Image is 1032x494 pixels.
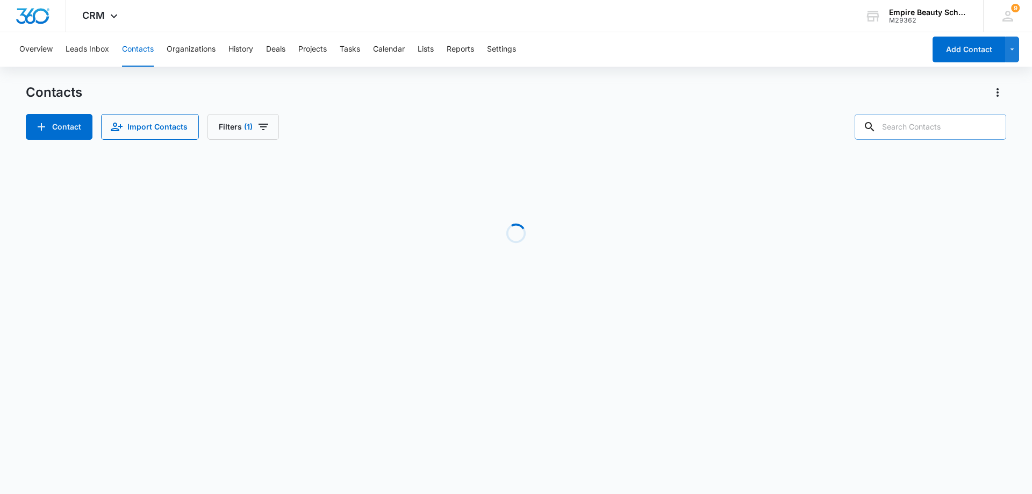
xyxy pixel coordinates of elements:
button: Settings [487,32,516,67]
button: Leads Inbox [66,32,109,67]
span: 9 [1011,4,1020,12]
div: account name [889,8,967,17]
button: Calendar [373,32,405,67]
button: Overview [19,32,53,67]
button: Projects [298,32,327,67]
button: Organizations [167,32,216,67]
button: Add Contact [933,37,1005,62]
h1: Contacts [26,84,82,101]
button: Contacts [122,32,154,67]
span: CRM [82,10,105,21]
div: account id [889,17,967,24]
button: Add Contact [26,114,92,140]
div: notifications count [1011,4,1020,12]
button: Reports [447,32,474,67]
button: Import Contacts [101,114,199,140]
button: Deals [266,32,285,67]
span: (1) [244,123,253,131]
button: Filters [207,114,279,140]
input: Search Contacts [855,114,1006,140]
button: Tasks [340,32,360,67]
button: Lists [418,32,434,67]
button: Actions [989,84,1006,101]
button: History [228,32,253,67]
